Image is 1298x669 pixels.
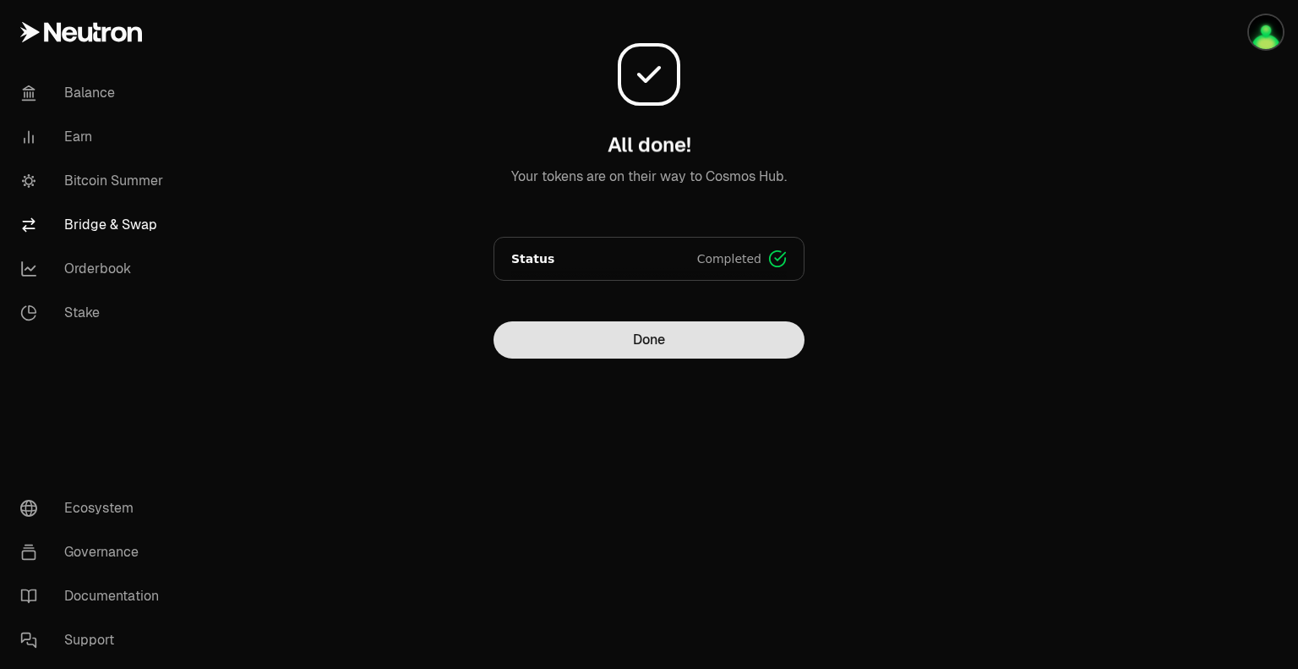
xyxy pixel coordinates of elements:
[1249,15,1283,49] img: main
[7,203,183,247] a: Bridge & Swap
[7,530,183,574] a: Governance
[7,159,183,203] a: Bitcoin Summer
[7,291,183,335] a: Stake
[697,250,761,267] span: Completed
[494,167,804,207] p: Your tokens are on their way to Cosmos Hub.
[7,115,183,159] a: Earn
[608,131,691,158] h3: All done!
[7,71,183,115] a: Balance
[511,250,554,267] p: Status
[7,574,183,618] a: Documentation
[494,321,804,359] button: Done
[7,486,183,530] a: Ecosystem
[7,618,183,662] a: Support
[7,247,183,291] a: Orderbook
